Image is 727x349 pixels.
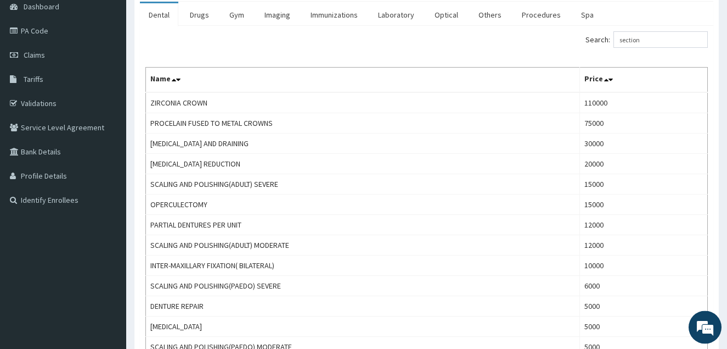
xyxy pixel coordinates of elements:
[146,92,580,113] td: ZIRCONIA CROWN
[24,50,45,60] span: Claims
[146,113,580,134] td: PROCELAIN FUSED TO METAL CROWNS
[146,235,580,256] td: SCALING AND POLISHING(ADULT) MODERATE
[580,92,708,113] td: 110000
[146,317,580,337] td: [MEDICAL_DATA]
[426,3,467,26] a: Optical
[57,62,184,76] div: Chat with us now
[572,3,602,26] a: Spa
[221,3,253,26] a: Gym
[302,3,367,26] a: Immunizations
[580,134,708,154] td: 30000
[146,215,580,235] td: PARTIAL DENTURES PER UNIT
[146,276,580,296] td: SCALING AND POLISHING(PAEDO) SEVERE
[613,31,708,48] input: Search:
[580,276,708,296] td: 6000
[580,174,708,195] td: 15000
[146,154,580,174] td: [MEDICAL_DATA] REDUCTION
[580,296,708,317] td: 5000
[580,113,708,134] td: 75000
[146,256,580,276] td: INTER-MAXILLARY FIXATION( BILATERAL)
[5,232,209,271] textarea: Type your message and hit 'Enter'
[20,55,44,82] img: d_794563401_company_1708531726252_794563401
[180,5,206,32] div: Minimize live chat window
[146,134,580,154] td: [MEDICAL_DATA] AND DRAINING
[580,235,708,256] td: 12000
[580,256,708,276] td: 10000
[585,31,708,48] label: Search:
[580,154,708,174] td: 20000
[146,195,580,215] td: OPERCULECTOMY
[146,296,580,317] td: DENTURE REPAIR
[369,3,423,26] a: Laboratory
[513,3,570,26] a: Procedures
[580,215,708,235] td: 12000
[24,2,59,12] span: Dashboard
[580,317,708,337] td: 5000
[580,195,708,215] td: 15000
[64,104,151,215] span: We're online!
[580,68,708,93] th: Price
[470,3,510,26] a: Others
[146,68,580,93] th: Name
[24,74,43,84] span: Tariffs
[256,3,299,26] a: Imaging
[146,174,580,195] td: SCALING AND POLISHING(ADULT) SEVERE
[181,3,218,26] a: Drugs
[140,3,178,26] a: Dental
